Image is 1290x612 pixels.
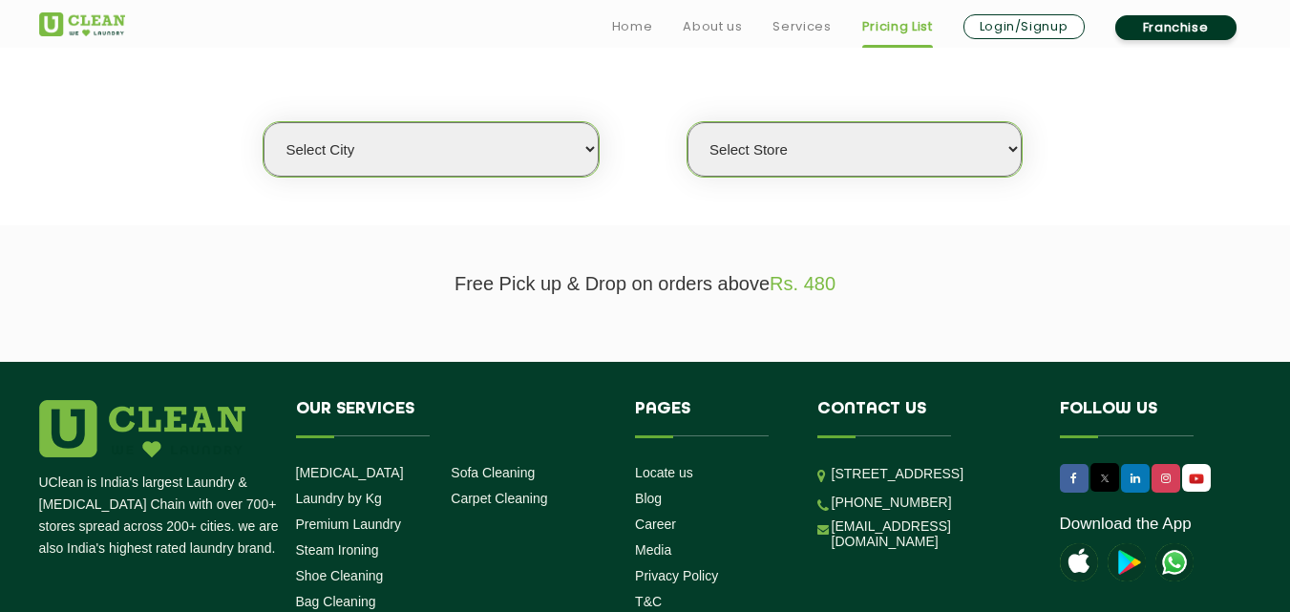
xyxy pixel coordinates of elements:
a: Download the App [1060,515,1192,534]
a: Premium Laundry [296,517,402,532]
img: logo.png [39,400,245,457]
a: Bag Cleaning [296,594,376,609]
a: Login/Signup [963,14,1085,39]
h4: Contact us [817,400,1031,436]
a: Media [635,542,671,558]
a: Sofa Cleaning [451,465,535,480]
a: Career [635,517,676,532]
span: Rs. 480 [770,273,835,294]
p: [STREET_ADDRESS] [832,463,1031,485]
a: Blog [635,491,662,506]
img: UClean Laundry and Dry Cleaning [1155,543,1194,581]
img: UClean Laundry and Dry Cleaning [1184,469,1209,489]
img: apple-icon.png [1060,543,1098,581]
a: Services [772,15,831,38]
h4: Our Services [296,400,607,436]
img: UClean Laundry and Dry Cleaning [39,12,125,36]
a: Shoe Cleaning [296,568,384,583]
a: T&C [635,594,662,609]
a: Locate us [635,465,693,480]
a: Privacy Policy [635,568,718,583]
a: Steam Ironing [296,542,379,558]
a: Laundry by Kg [296,491,382,506]
p: Free Pick up & Drop on orders above [39,273,1252,295]
a: [PHONE_NUMBER] [832,495,952,510]
a: [MEDICAL_DATA] [296,465,404,480]
a: Pricing List [862,15,933,38]
img: playstoreicon.png [1108,543,1146,581]
p: UClean is India's largest Laundry & [MEDICAL_DATA] Chain with over 700+ stores spread across 200+... [39,472,282,559]
a: Franchise [1115,15,1237,40]
a: About us [683,15,742,38]
h4: Pages [635,400,789,436]
a: Carpet Cleaning [451,491,547,506]
h4: Follow us [1060,400,1228,436]
a: [EMAIL_ADDRESS][DOMAIN_NAME] [832,518,1031,549]
a: Home [612,15,653,38]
